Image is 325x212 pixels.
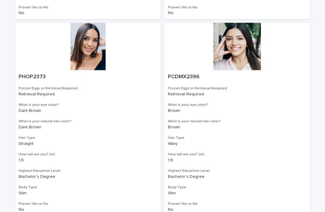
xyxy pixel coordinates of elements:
[19,92,157,97] p: Retrieval Required
[19,119,157,124] h3: What is your natural hair color?
[168,191,306,196] p: Slim
[19,86,157,91] h3: Frozen Eggs or Retrieval Required
[19,202,157,206] h3: Proven Yes or No
[19,158,157,163] p: 1.6
[19,74,157,80] p: PHOP2373
[168,158,306,163] p: 1.6
[19,152,157,157] h3: How tall are you? (m)
[168,152,306,157] h3: How tall are you? (m)
[19,169,157,173] h3: Highest Education Level
[168,136,306,140] h3: Hair Type
[168,74,306,80] p: PCDMX2396
[168,108,306,113] p: Brown
[168,86,306,91] h3: Frozen Eggs or Retrieval Required
[19,141,157,146] p: Straight
[168,5,306,10] h3: Proven Yes or No
[19,185,157,190] h3: Body Type
[19,10,157,16] p: No
[168,202,306,206] h3: Proven Yes or No
[19,174,157,179] p: Bachelor's Degree
[168,10,306,16] p: No
[168,119,306,124] h3: What is your natural hair color?
[168,92,306,97] p: Retrieval Required
[19,108,157,113] p: Dark Brown
[168,103,306,107] h3: What is your eye color?
[168,185,306,190] h3: Body Type
[19,103,157,107] h3: What is your eye color?
[168,141,306,146] p: Wavy
[168,169,306,173] h3: Highest Education Level
[19,191,157,196] p: Slim
[168,125,306,130] p: Brown
[19,5,157,10] h3: Proven Yes or No
[19,136,157,140] h3: Hair Type
[19,125,157,130] p: Dark Brown
[168,174,306,179] p: Bachelor's Degree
